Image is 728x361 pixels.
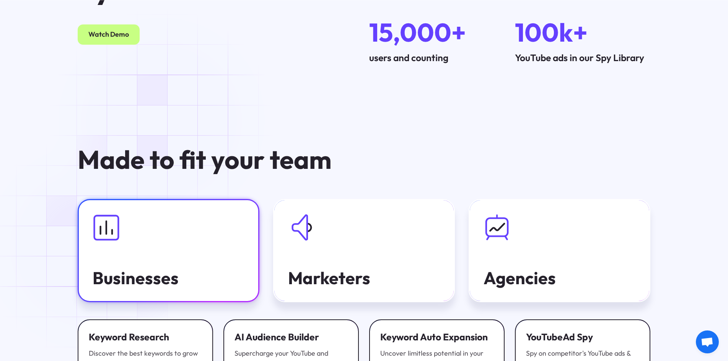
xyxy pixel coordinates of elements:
a: Agencies [469,199,650,302]
div: Marketers [288,269,440,287]
a: Open chat [696,330,719,353]
div: users and counting [369,51,505,64]
div: Keyword Auto Expansion [380,330,493,343]
a: Businesses [78,199,259,302]
div: 15,000+ [369,19,505,46]
div: Keyword Research [89,330,202,343]
a: Marketers [273,199,455,302]
div: YouTube ads in our Spy Library [515,51,650,64]
div: AI Audience Builder [235,330,348,343]
div: Businesses [93,269,244,287]
span: Ad Spy [563,331,593,343]
div: Agencies [484,269,635,287]
a: Watch Demo [78,24,140,45]
div: YouTube [526,330,639,343]
strong: Made to fit your team [78,143,332,175]
div: 100k+ [515,19,650,46]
